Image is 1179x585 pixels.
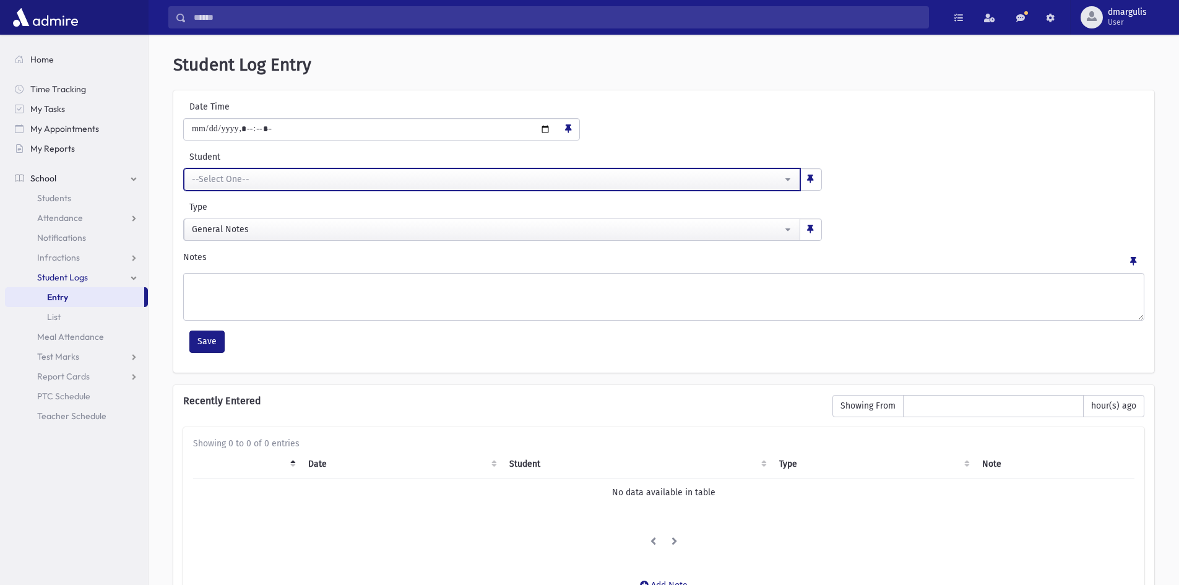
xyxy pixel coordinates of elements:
[5,406,148,426] a: Teacher Schedule
[37,371,90,382] span: Report Cards
[37,391,90,402] span: PTC Schedule
[30,123,99,134] span: My Appointments
[30,143,75,154] span: My Reports
[1083,395,1144,417] span: hour(s) ago
[183,395,820,407] h6: Recently Entered
[189,331,225,353] button: Save
[5,327,148,347] a: Meal Attendance
[5,267,148,287] a: Student Logs
[301,450,502,479] th: Date: activate to sort column ascending
[37,252,80,263] span: Infractions
[975,450,1134,479] th: Note
[5,307,148,327] a: List
[5,208,148,228] a: Attendance
[1108,17,1147,27] span: User
[183,100,348,113] label: Date Time
[502,450,772,479] th: Student: activate to sort column ascending
[192,223,782,236] div: General Notes
[30,84,86,95] span: Time Tracking
[30,54,54,65] span: Home
[5,188,148,208] a: Students
[5,287,144,307] a: Entry
[186,6,928,28] input: Search
[183,201,503,214] label: Type
[5,248,148,267] a: Infractions
[47,292,68,303] span: Entry
[183,251,207,268] label: Notes
[37,331,104,342] span: Meal Attendance
[184,168,800,191] button: --Select One--
[5,50,148,69] a: Home
[5,228,148,248] a: Notifications
[5,139,148,158] a: My Reports
[10,5,81,30] img: AdmirePro
[30,103,65,115] span: My Tasks
[5,347,148,366] a: Test Marks
[37,351,79,362] span: Test Marks
[5,168,148,188] a: School
[30,173,56,184] span: School
[37,193,71,204] span: Students
[193,437,1134,450] div: Showing 0 to 0 of 0 entries
[37,212,83,223] span: Attendance
[1108,7,1147,17] span: dmargulis
[184,219,800,241] button: General Notes
[192,173,782,186] div: --Select One--
[47,311,61,323] span: List
[37,232,86,243] span: Notifications
[193,478,1134,506] td: No data available in table
[5,99,148,119] a: My Tasks
[772,450,975,479] th: Type: activate to sort column ascending
[5,119,148,139] a: My Appointments
[5,366,148,386] a: Report Cards
[173,54,311,75] span: Student Log Entry
[183,150,609,163] label: Student
[5,386,148,406] a: PTC Schedule
[37,272,88,283] span: Student Logs
[5,79,148,99] a: Time Tracking
[37,410,106,422] span: Teacher Schedule
[832,395,904,417] span: Showing From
